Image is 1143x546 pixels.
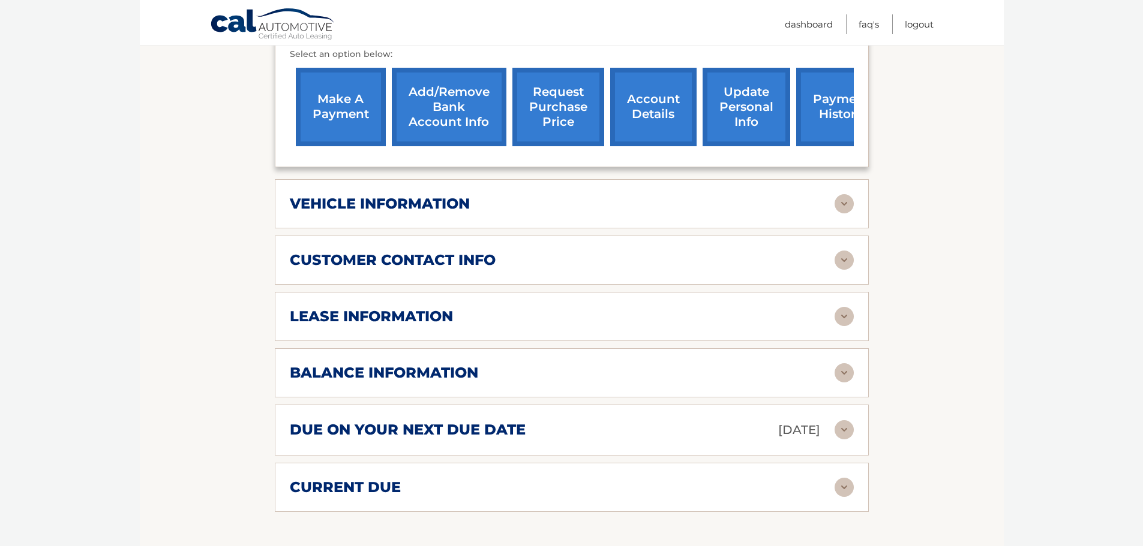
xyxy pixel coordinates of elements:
img: accordion-rest.svg [835,307,854,326]
a: Logout [905,14,934,34]
a: make a payment [296,68,386,146]
a: FAQ's [859,14,879,34]
img: accordion-rest.svg [835,420,854,439]
a: payment history [796,68,886,146]
a: Add/Remove bank account info [392,68,506,146]
h2: vehicle information [290,195,470,213]
a: account details [610,68,697,146]
p: Select an option below: [290,47,854,62]
img: accordion-rest.svg [835,478,854,497]
p: [DATE] [778,420,820,441]
a: Cal Automotive [210,8,336,43]
img: accordion-rest.svg [835,251,854,270]
h2: lease information [290,307,453,325]
img: accordion-rest.svg [835,363,854,382]
a: request purchase price [512,68,604,146]
h2: due on your next due date [290,421,526,439]
img: accordion-rest.svg [835,194,854,213]
h2: balance information [290,364,478,382]
a: update personal info [703,68,790,146]
h2: current due [290,478,401,496]
a: Dashboard [785,14,833,34]
h2: customer contact info [290,251,496,269]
